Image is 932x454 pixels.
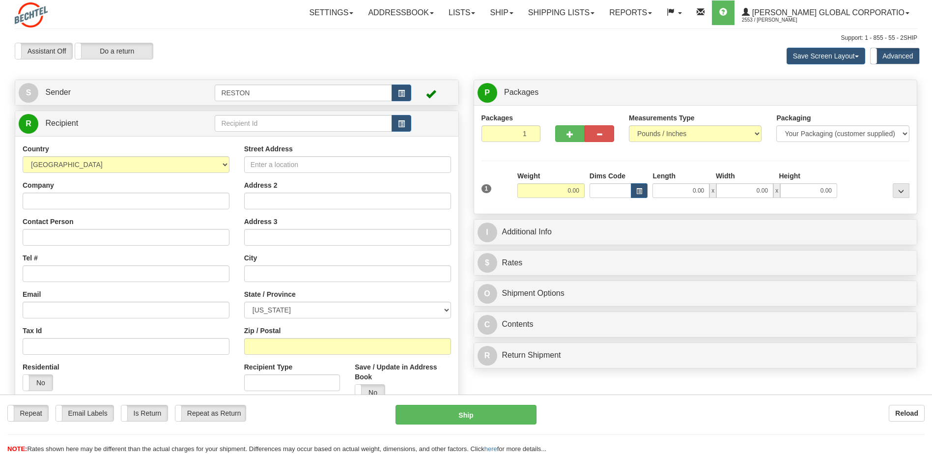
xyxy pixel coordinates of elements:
[56,405,113,421] label: Email Labels
[478,284,914,304] a: OShipment Options
[23,289,41,299] label: Email
[23,180,54,190] label: Company
[773,183,780,198] span: x
[629,113,695,123] label: Measurements Type
[478,253,914,273] a: $Rates
[517,171,540,181] label: Weight
[121,405,168,421] label: Is Return
[504,88,538,96] span: Packages
[779,171,800,181] label: Height
[787,48,865,64] button: Save Screen Layout
[482,0,520,25] a: Ship
[742,15,816,25] span: 2553 / [PERSON_NAME]
[602,0,659,25] a: Reports
[244,289,296,299] label: State / Province
[909,177,931,277] iframe: chat widget
[15,34,917,42] div: Support: 1 - 855 - 55 - 2SHIP
[75,43,153,59] label: Do a return
[441,0,482,25] a: Lists
[478,223,497,242] span: I
[478,314,914,335] a: CContents
[895,409,918,417] b: Reload
[395,405,536,425] button: Ship
[734,0,917,25] a: [PERSON_NAME] Global Corporatio 2553 / [PERSON_NAME]
[478,83,497,103] span: P
[19,114,38,134] span: R
[244,144,293,154] label: Street Address
[244,156,451,173] input: Enter a location
[23,217,73,227] label: Contact Person
[478,315,497,335] span: C
[244,253,257,263] label: City
[45,119,78,127] span: Recipient
[15,2,48,28] img: logo2553.jpg
[15,43,72,59] label: Assistant Off
[478,222,914,242] a: IAdditional Info
[19,83,38,103] span: S
[7,445,27,453] span: NOTE:
[23,253,38,263] label: Tel #
[19,113,193,134] a: R Recipient
[652,171,676,181] label: Length
[481,113,513,123] label: Packages
[716,171,735,181] label: Width
[481,184,492,193] span: 1
[750,8,904,17] span: [PERSON_NAME] Global Corporatio
[302,0,361,25] a: Settings
[889,405,925,422] button: Reload
[484,445,497,453] a: here
[893,183,909,198] div: ...
[23,144,49,154] label: Country
[478,346,497,366] span: R
[23,362,59,372] label: Residential
[8,405,48,421] label: Repeat
[478,284,497,304] span: O
[355,362,451,382] label: Save / Update in Address Book
[215,85,392,101] input: Sender Id
[175,405,246,421] label: Repeat as Return
[45,88,71,96] span: Sender
[244,362,293,372] label: Recipient Type
[215,115,392,132] input: Recipient Id
[478,83,914,103] a: P Packages
[244,326,281,336] label: Zip / Postal
[521,0,602,25] a: Shipping lists
[355,385,385,400] label: No
[478,253,497,273] span: $
[776,113,811,123] label: Packaging
[244,180,278,190] label: Address 2
[19,83,215,103] a: S Sender
[590,171,625,181] label: Dims Code
[23,326,42,336] label: Tax Id
[478,345,914,366] a: RReturn Shipment
[23,375,53,391] label: No
[361,0,441,25] a: Addressbook
[871,48,919,64] label: Advanced
[709,183,716,198] span: x
[244,217,278,227] label: Address 3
